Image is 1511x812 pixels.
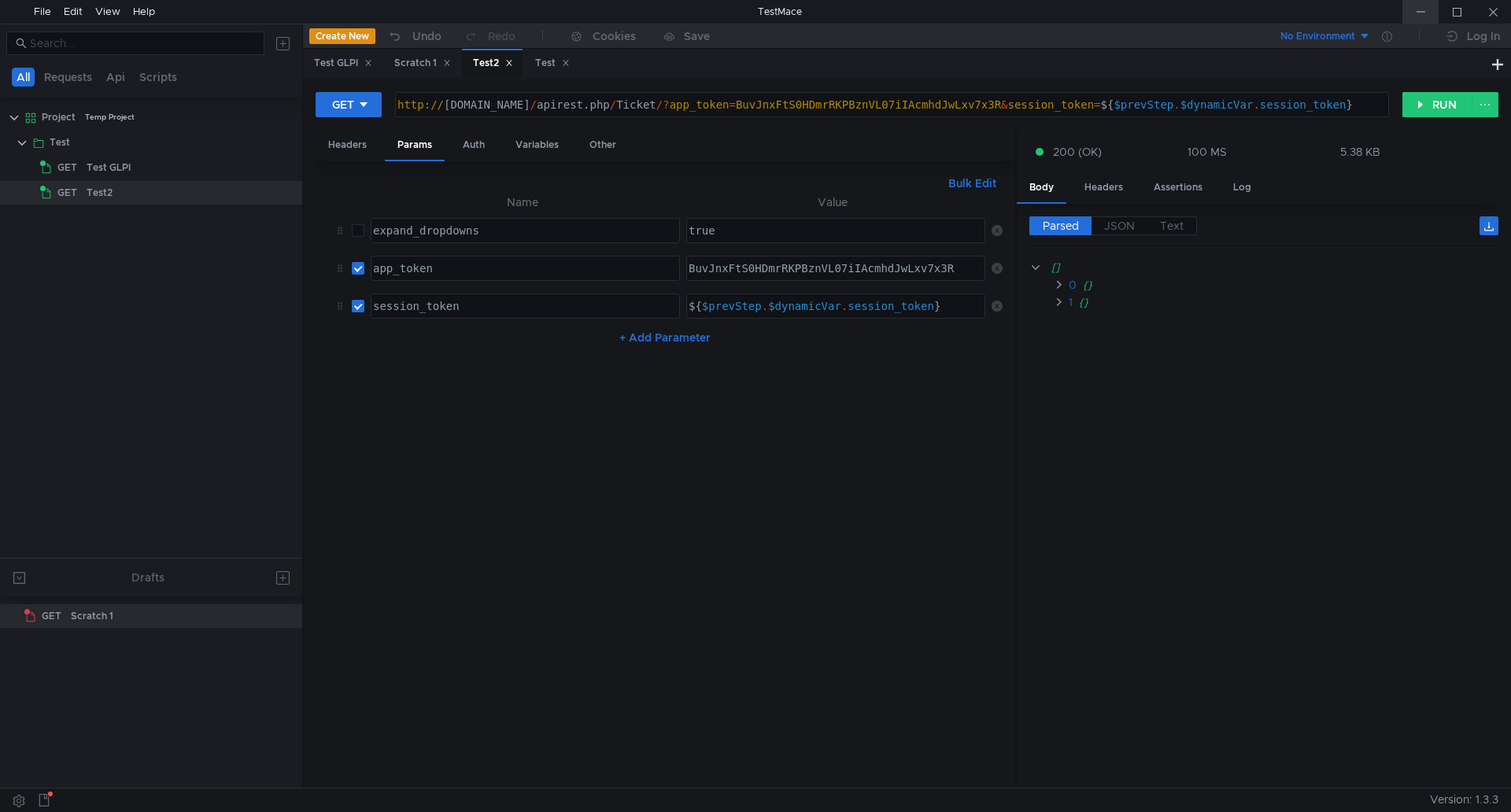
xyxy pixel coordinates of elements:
[42,604,61,628] span: GET
[680,193,985,212] th: Value
[488,27,515,46] div: Redo
[71,604,113,628] div: Scratch 1
[593,27,636,46] div: Cookies
[1017,173,1066,204] div: Body
[385,131,445,161] div: Params
[39,68,97,87] button: Requests
[57,156,77,179] span: GET
[577,131,629,160] div: Other
[1221,173,1264,202] div: Log
[1262,24,1371,49] button: No Environment
[135,68,182,87] button: Scripts
[1280,29,1355,44] div: No Environment
[309,28,375,44] button: Create New
[131,568,164,587] div: Drafts
[1188,145,1227,159] div: 100 MS
[503,131,571,160] div: Variables
[450,131,497,160] div: Auth
[57,181,77,205] span: GET
[1141,173,1215,202] div: Assertions
[1043,219,1079,233] span: Parsed
[1069,276,1077,293] div: 0
[535,55,570,72] div: Test
[1083,276,1476,293] div: {}
[332,96,354,113] div: GET
[684,31,710,42] div: Save
[473,55,513,72] div: Test2
[314,55,372,72] div: Test GLPI
[412,27,441,46] div: Undo
[30,35,255,52] input: Search...
[1079,293,1476,311] div: {}
[102,68,130,87] button: Api
[87,156,131,179] div: Test GLPI
[85,105,135,129] div: Temp Project
[87,181,113,205] div: Test2
[1072,173,1136,202] div: Headers
[42,105,76,129] div: Project
[942,174,1003,193] button: Bulk Edit
[394,55,451,72] div: Scratch 1
[1467,27,1500,46] div: Log In
[1160,219,1184,233] span: Text
[1051,259,1476,276] div: []
[50,131,70,154] div: Test
[1053,143,1102,161] span: 200 (OK)
[1402,92,1472,117] button: RUN
[1340,145,1380,159] div: 5.38 KB
[316,92,382,117] button: GET
[316,131,379,160] div: Headers
[613,328,717,347] button: + Add Parameter
[1069,293,1073,311] div: 1
[364,193,681,212] th: Name
[12,68,35,87] button: All
[1104,219,1135,233] span: JSON
[453,24,526,48] button: Redo
[375,24,453,48] button: Undo
[1430,788,1498,811] span: Version: 1.3.3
